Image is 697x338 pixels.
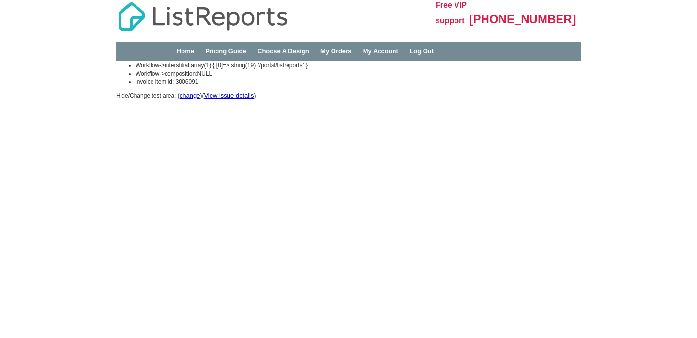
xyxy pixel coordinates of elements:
a: Choose A Design [258,47,309,55]
a: My Account [363,47,398,55]
li: Workflow->interstitial:array(1) { [0]=> string(19) "/portal/listreports" } [136,61,581,70]
li: Workflow->composition:NULL [136,70,581,78]
a: change [180,92,200,99]
a: Log Out [409,47,434,55]
span: [PHONE_NUMBER] [470,13,576,26]
a: Pricing Guide [205,47,246,55]
li: invoice item id: 3006091 [136,78,581,86]
span: Free VIP support [436,1,467,25]
a: Home [177,47,194,55]
div: Hide/Change test area: ( ) ( ) [116,61,581,100]
a: View issue details [204,92,254,99]
a: My Orders [320,47,351,55]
